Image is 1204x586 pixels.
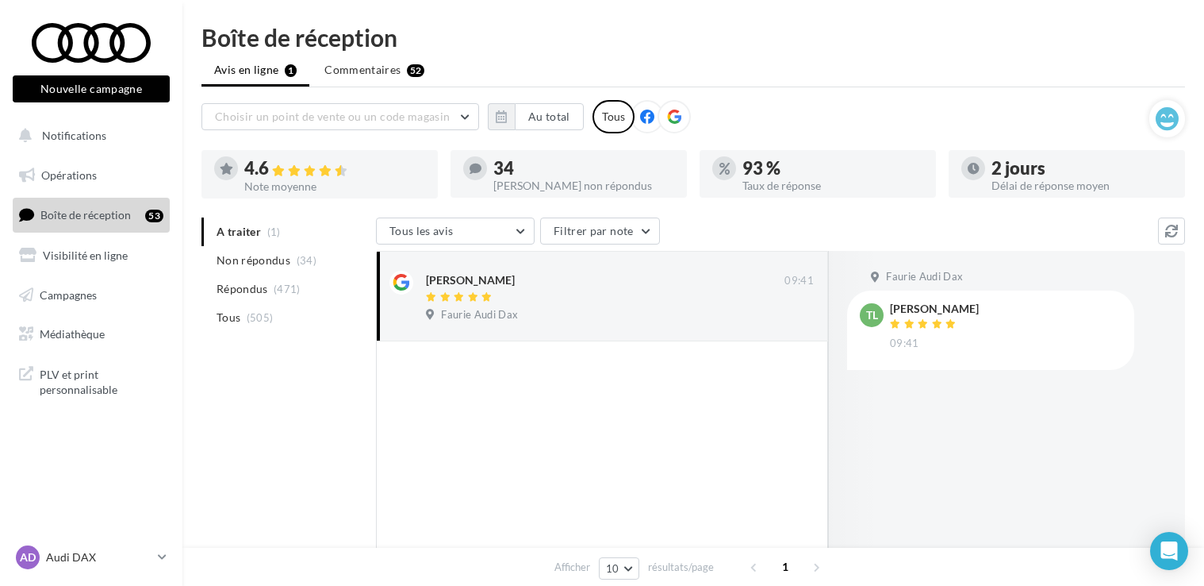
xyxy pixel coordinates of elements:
span: Visibilité en ligne [43,249,128,262]
button: Tous les avis [376,218,535,245]
span: 09:41 [890,337,919,351]
button: Au total [488,103,584,130]
span: Tous [217,310,240,326]
div: 52 [407,64,425,77]
div: 53 [145,210,163,222]
span: AD [20,549,36,565]
span: Campagnes [40,287,97,301]
button: 10 [599,557,639,580]
button: Notifications [10,119,167,152]
span: 1 [773,554,798,580]
span: Notifications [42,129,106,142]
a: Médiathèque [10,318,173,351]
div: [PERSON_NAME] non répondus [493,180,674,191]
div: Note moyenne [244,181,425,192]
a: AD Audi DAX [13,542,170,573]
div: 93 % [742,160,923,177]
span: Tous les avis [389,224,454,237]
span: (505) [247,311,274,324]
span: Opérations [41,168,97,182]
div: [PERSON_NAME] [426,272,515,288]
span: résultats/page [648,560,714,575]
button: Au total [515,103,584,130]
span: PLV et print personnalisable [40,364,163,398]
span: Non répondus [217,253,290,268]
div: 34 [493,160,674,177]
a: Boîte de réception53 [10,198,173,232]
div: 2 jours [991,160,1172,177]
div: 4.6 [244,160,425,178]
a: PLV et print personnalisable [10,357,173,404]
span: (34) [297,254,316,267]
span: 10 [606,562,619,575]
span: Médiathèque [40,327,105,341]
div: Tous [592,100,635,133]
a: Opérations [10,159,173,192]
div: [PERSON_NAME] [890,303,979,314]
span: Répondus [217,281,268,297]
span: TL [866,307,878,323]
button: Nouvelle campagne [13,75,170,102]
div: Open Intercom Messenger [1150,532,1188,570]
button: Filtrer par note [540,218,660,245]
span: 09:41 [784,274,814,288]
span: Commentaires [324,62,401,78]
p: Audi DAX [46,549,151,565]
a: Visibilité en ligne [10,239,173,272]
span: (471) [274,283,301,295]
button: Choisir un point de vente ou un code magasin [201,103,479,130]
span: Afficher [554,560,590,575]
div: Boîte de réception [201,25,1185,49]
span: Faurie Audi Dax [886,270,963,284]
span: Faurie Audi Dax [441,308,518,322]
div: Délai de réponse moyen [991,180,1172,191]
a: Campagnes [10,279,173,312]
span: Choisir un point de vente ou un code magasin [215,110,450,123]
span: Boîte de réception [40,208,131,222]
div: Taux de réponse [742,180,923,191]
